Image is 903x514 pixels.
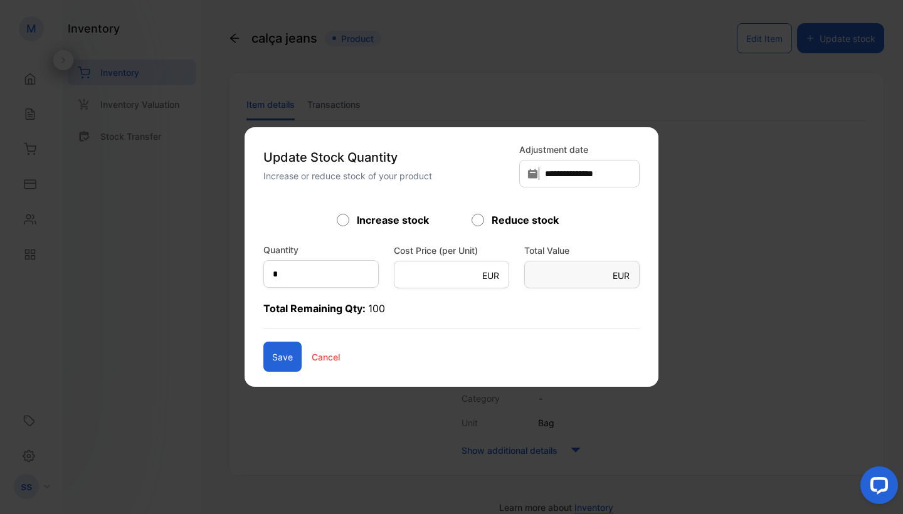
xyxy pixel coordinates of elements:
[519,143,640,156] label: Adjustment date
[263,301,640,329] p: Total Remaining Qty:
[613,269,630,282] p: EUR
[850,461,903,514] iframe: LiveChat chat widget
[357,212,429,228] label: Increase stock
[312,350,340,364] p: Cancel
[394,244,509,257] label: Cost Price (per Unit)
[263,243,298,256] label: Quantity
[368,302,385,315] span: 100
[263,148,512,167] p: Update Stock Quantity
[492,212,559,228] label: Reduce stock
[263,169,512,182] p: Increase or reduce stock of your product
[482,269,499,282] p: EUR
[263,342,302,372] button: Save
[524,244,640,257] label: Total Value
